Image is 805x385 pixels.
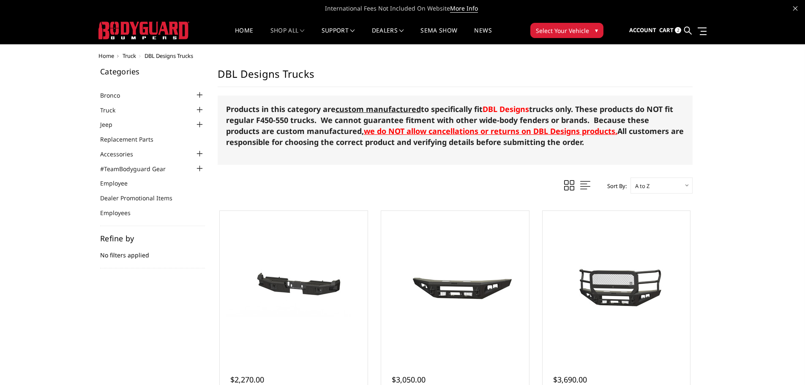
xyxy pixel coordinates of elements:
[100,164,176,173] a: #TeamBodyguard Gear
[336,104,421,114] span: custom manufactured
[100,150,144,158] a: Accessories
[383,213,527,357] a: 2017-2022 Ford F450-550 - DBL Designs Custom Product - A2 Series - Base Front Bumper (winch mount...
[270,27,305,44] a: shop all
[372,27,404,44] a: Dealers
[218,68,693,87] h1: DBL Designs Trucks
[420,27,457,44] a: SEMA Show
[603,180,627,192] label: Sort By:
[530,23,603,38] button: Select Your Vehicle
[450,4,478,13] a: More Info
[98,52,114,60] a: Home
[100,194,183,202] a: Dealer Promotional Items
[474,27,491,44] a: News
[659,26,674,34] span: Cart
[98,22,189,39] img: BODYGUARD BUMPERS
[629,26,656,34] span: Account
[629,19,656,42] a: Account
[595,26,598,35] span: ▾
[100,91,131,100] a: Bronco
[100,208,141,217] a: Employees
[230,374,264,385] span: $2,270.00
[123,52,136,60] a: Truck
[222,213,366,357] a: 2017-2022 Ford F250-350-450 - DBL Designs Custom Product - A2 Series - Rear Bumper 2017-2022 Ford...
[392,374,426,385] span: $3,050.00
[235,27,253,44] a: Home
[553,374,587,385] span: $3,690.00
[322,27,355,44] a: Support
[675,27,681,33] span: 2
[100,68,205,75] h5: Categories
[545,213,688,357] a: 2017-2022 Ford F450-550 - DBL Designs Custom Product - A2 Series - Extreme Front Bumper (winch mo...
[145,52,193,60] span: DBL Designs Trucks
[364,126,617,136] strong: we do NOT allow cancellations or returns on DBL Designs products.
[100,235,205,242] h5: Refine by
[100,179,138,188] a: Employee
[100,106,126,115] a: Truck
[226,104,673,136] strong: Products in this category are to specifically fit trucks only. These products do NOT fit regular ...
[100,135,164,144] a: Replacement Parts
[100,120,123,129] a: Jeep
[483,104,529,114] a: DBL Designs
[536,26,589,35] span: Select Your Vehicle
[100,235,205,268] div: No filters applied
[659,19,681,42] a: Cart 2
